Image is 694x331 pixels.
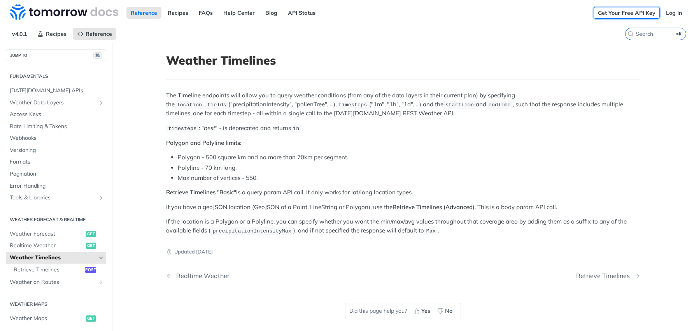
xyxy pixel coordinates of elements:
[166,53,640,67] h1: Weather Timelines
[6,132,106,144] a: Webhooks
[207,102,226,108] span: fields
[86,30,112,37] span: Reference
[6,301,106,308] h2: Weather Maps
[10,99,96,107] span: Weather Data Layers
[168,126,196,132] span: timesteps
[8,28,31,40] span: v4.0.1
[166,203,640,212] p: If you have a geoJSON location (GeoJSON of a Point, LineString or Polygon), use the ). This is a ...
[166,188,236,196] strong: Retrieve Timelines "Basic"
[172,272,230,280] div: Realtime Weather
[98,279,104,285] button: Show subpages for Weather on Routes
[435,305,457,317] button: No
[6,192,106,204] a: Tools & LibrariesShow subpages for Tools & Libraries
[10,134,104,142] span: Webhooks
[212,228,291,234] span: precipitationIntensityMax
[576,272,640,280] a: Next Page: Retrieve Timelines
[86,231,96,237] span: get
[284,7,320,19] a: API Status
[10,4,118,20] img: Tomorrow.io Weather API Docs
[178,174,640,183] li: Max number of vertices - 550.
[6,313,106,324] a: Weather Mapsget
[166,217,640,235] p: If the location is a Polygon or a Polyline, you can specify whether you want the min/max/avg valu...
[6,144,106,156] a: Versioning
[10,254,96,262] span: Weather Timelines
[93,52,102,59] span: ⌘/
[627,31,634,37] svg: Search
[6,121,106,132] a: Rate Limiting & Tokens
[14,266,83,274] span: Retrieve Timelines
[6,216,106,223] h2: Weather Forecast & realtime
[86,243,96,249] span: get
[46,30,67,37] span: Recipes
[204,124,215,132] em: best
[85,267,96,273] span: post
[345,303,461,319] div: Did this page help you?
[293,126,299,132] span: 1h
[10,264,106,276] a: Retrieve Timelinespost
[178,153,640,162] li: Polygon - 500 square km and no more than 70km per segment.
[166,91,640,118] p: The Timeline endpoints will allow you to query weather conditions (from any of the data layers in...
[166,272,369,280] a: Previous Page: Realtime Weather
[166,264,640,287] nav: Pagination Controls
[6,85,106,97] a: [DATE][DOMAIN_NAME] APIs
[6,109,106,120] a: Access Keys
[261,7,282,19] a: Blog
[163,7,193,19] a: Recipes
[6,252,106,264] a: Weather TimelinesHide subpages for Weather Timelines
[166,139,242,146] strong: Polygon and Polyline limits:
[166,248,640,256] p: Updated [DATE]
[445,102,474,108] span: startTime
[86,315,96,322] span: get
[338,102,367,108] span: timesteps
[195,7,217,19] a: FAQs
[10,194,96,202] span: Tools & Libraries
[10,278,96,286] span: Weather on Routes
[10,242,84,250] span: Realtime Weather
[177,102,202,108] span: location
[178,164,640,173] li: Polyline - 70 km long.
[6,276,106,288] a: Weather on RoutesShow subpages for Weather on Routes
[6,49,106,61] button: JUMP TO⌘/
[662,7,686,19] a: Log In
[6,73,106,80] h2: Fundamentals
[6,97,106,109] a: Weather Data LayersShow subpages for Weather Data Layers
[219,7,259,19] a: Help Center
[10,87,104,95] span: [DATE][DOMAIN_NAME] APIs
[73,28,116,40] a: Reference
[6,168,106,180] a: Pagination
[10,158,104,166] span: Formats
[10,123,104,130] span: Rate Limiting & Tokens
[411,305,435,317] button: Yes
[10,315,84,322] span: Weather Maps
[489,102,511,108] span: endTime
[6,156,106,168] a: Formats
[426,228,436,234] span: Max
[98,255,104,261] button: Hide subpages for Weather Timelines
[674,30,684,38] kbd: ⌘K
[10,146,104,154] span: Versioning
[576,272,634,280] div: Retrieve Timelines
[166,188,640,197] p: is a query param API call. It only works for lat/long location types.
[6,180,106,192] a: Error Handling
[98,100,104,106] button: Show subpages for Weather Data Layers
[421,307,430,315] span: Yes
[33,28,71,40] a: Recipes
[10,230,84,238] span: Weather Forecast
[10,111,104,118] span: Access Keys
[166,124,640,133] p: : " " - is deprecated and returns
[126,7,161,19] a: Reference
[393,203,473,211] strong: Retrieve Timelines (Advanced
[6,240,106,252] a: Realtime Weatherget
[6,228,106,240] a: Weather Forecastget
[10,182,104,190] span: Error Handling
[445,307,452,315] span: No
[10,170,104,178] span: Pagination
[594,7,660,19] a: Get Your Free API Key
[98,195,104,201] button: Show subpages for Tools & Libraries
